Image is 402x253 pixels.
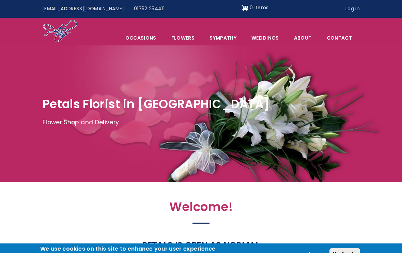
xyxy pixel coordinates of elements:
[341,2,365,15] a: Log in
[43,96,270,112] span: Petals Florist in [GEOGRAPHIC_DATA]
[43,117,359,128] p: Flower Shop and Delivery
[250,4,268,11] span: 0 items
[53,200,349,218] h2: Welcome!
[164,31,202,45] a: Flowers
[202,31,244,45] a: Sympathy
[118,31,164,45] span: Occasions
[142,239,260,251] strong: PETALS IS OPEN AS NORMAL
[242,2,248,13] img: Shopping cart
[37,2,129,15] a: [EMAIL_ADDRESS][DOMAIN_NAME]
[40,245,216,253] h2: We use cookies on this site to enhance your user experience
[320,31,359,45] a: Contact
[129,2,169,15] a: 01752 254411
[244,31,286,45] span: Weddings
[242,2,269,13] a: Shopping cart 0 items
[287,31,319,45] a: About
[43,19,78,43] img: Home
